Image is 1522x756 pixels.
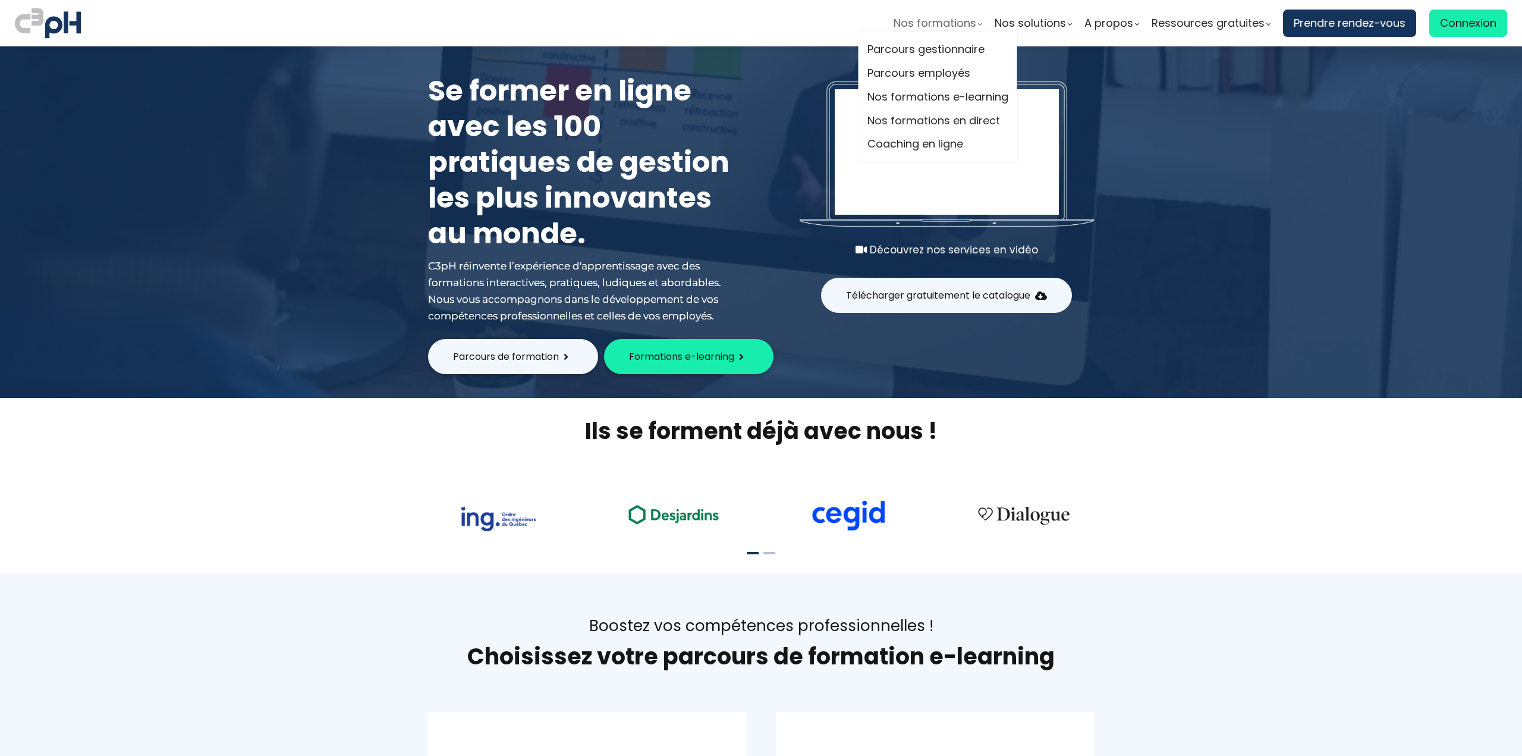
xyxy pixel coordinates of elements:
div: Découvrez nos services en vidéo [800,241,1094,258]
button: Parcours de formation [428,339,598,374]
span: Ressources gratuites [1152,14,1265,32]
img: ea49a208ccc4d6e7deb170dc1c457f3b.png [620,498,727,531]
a: Nos formations en direct [867,112,1008,130]
h2: Ils se forment déjà avec nous ! [413,416,1109,446]
img: logo C3PH [15,6,81,40]
span: Formations e-learning [629,349,734,364]
div: C3pH réinvente l’expérience d'apprentissage avec des formations interactives, pratiques, ludiques... [428,258,737,324]
span: Télécharger gratuitement le catalogue [846,288,1030,303]
h1: Choisissez votre parcours de formation e-learning [428,642,1094,671]
span: Nos formations [894,14,976,32]
span: Prendre rendez-vous [1294,14,1405,32]
button: Formations e-learning [604,339,773,374]
span: Connexion [1440,14,1496,32]
img: 4cbfeea6ce3138713587aabb8dcf64fe.png [970,499,1077,531]
a: Nos formations e-learning [867,88,1008,106]
button: Télécharger gratuitement le catalogue [821,278,1072,313]
div: Boostez vos compétences professionnelles ! [428,616,1094,636]
span: Nos solutions [995,14,1066,32]
h1: Se former en ligne avec les 100 pratiques de gestion les plus innovantes au monde. [428,73,737,252]
span: A propos [1084,14,1133,32]
a: Coaching en ligne [867,136,1008,153]
span: Parcours de formation [453,349,559,364]
a: Connexion [1429,10,1507,37]
img: 73f878ca33ad2a469052bbe3fa4fd140.png [460,507,536,531]
a: Prendre rendez-vous [1283,10,1416,37]
a: Parcours gestionnaire [867,41,1008,59]
img: cdf238afa6e766054af0b3fe9d0794df.png [810,500,886,531]
a: Parcours employés [867,65,1008,83]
